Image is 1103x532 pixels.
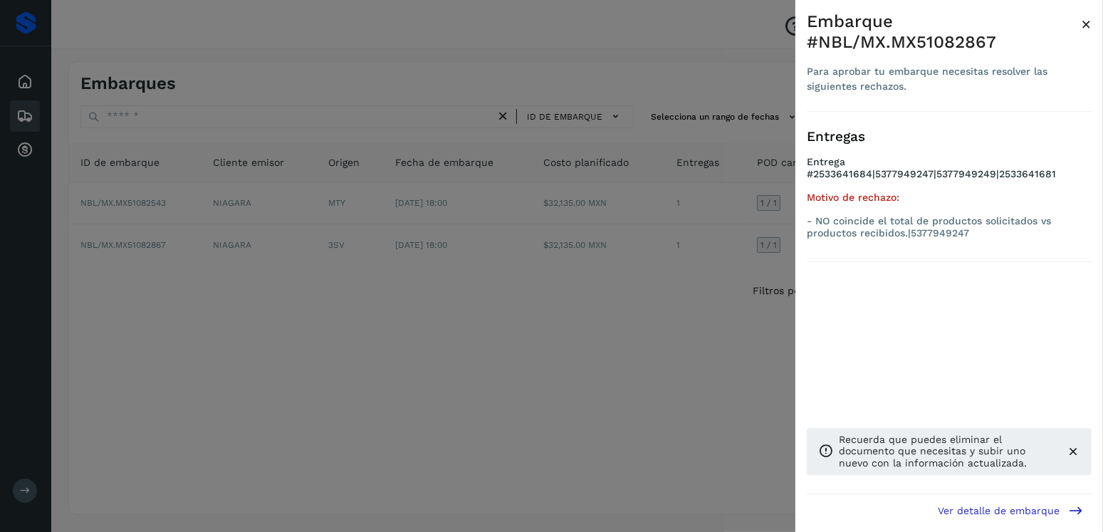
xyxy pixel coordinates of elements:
h5: Motivo de rechazo: [807,192,1092,204]
div: Para aprobar tu embarque necesitas resolver las siguientes rechazos. [807,64,1081,94]
h4: Entrega #2533641684|5377949247|5377949249|2533641681 [807,156,1092,192]
button: Ver detalle de embarque [929,494,1092,526]
p: Recuerda que puedes eliminar el documento que necesitas y subir uno nuevo con la información actu... [839,434,1055,469]
span: Ver detalle de embarque [938,506,1060,516]
p: - NO coincide el total de productos solicitados vs productos recibidos.|5377949247 [807,215,1092,239]
h3: Entregas [807,129,1092,145]
button: Close [1081,11,1092,37]
span: × [1081,14,1092,34]
div: Embarque #NBL/MX.MX51082867 [807,11,1081,53]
